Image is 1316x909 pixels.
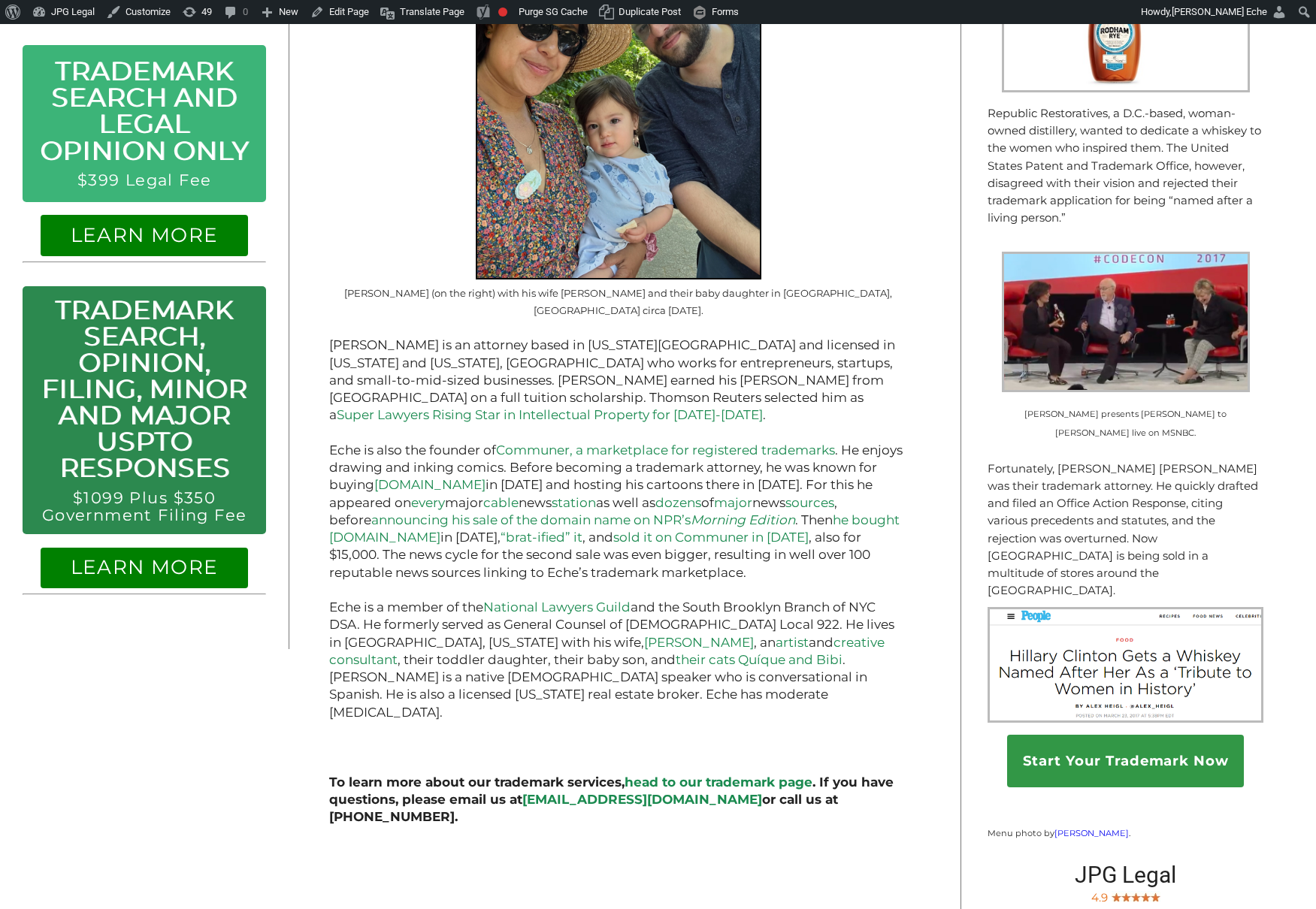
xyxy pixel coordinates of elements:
a: artist [776,635,809,650]
figcaption: [PERSON_NAME] (on the right) with his wife [PERSON_NAME] and their baby daughter in [GEOGRAPHIC_D... [329,285,908,320]
a: Trademark Search and Legal Opinion Only [40,55,249,166]
a: [DOMAIN_NAME] [374,477,486,492]
a: [PERSON_NAME] [1054,828,1129,838]
a: station [552,495,596,510]
a: National Lawyers Guild [483,599,631,615]
a: sources [785,495,834,510]
img: Screen-Shot-2017-10-03-at-11.31.22-PM.jpg [1131,891,1141,901]
a: LEARN MORE [71,555,219,579]
p: Eche is also the founder of . He enjoys drawing and inking comics. Before becoming a trademark at... [329,442,908,581]
a: [EMAIL_ADDRESS][DOMAIN_NAME] [522,792,762,807]
a: Trademark Search, Opinion, Filing, Minor and Major USPTO Responses [41,294,247,484]
a: Communer, a marketplace for registered trademarks [496,442,835,458]
a: their cats Quíque and Bibi [676,652,843,667]
a: $399 Legal Fee [77,171,212,189]
img: Screen-Shot-2017-10-03-at-11.31.22-PM.jpg [1121,891,1131,901]
em: Morning Edition [691,512,795,527]
small: [PERSON_NAME] presents [PERSON_NAME] to [PERSON_NAME] live on MSNBC. [1024,409,1227,438]
a: [PERSON_NAME] [644,635,754,650]
a: “brat-ified” it [501,530,582,545]
span: 4.9 [1091,890,1108,904]
a: sold it on Communer in [DATE] [613,530,809,545]
a: dozens [655,495,701,510]
a: head to our trademark page [625,775,812,790]
a: LEARN MORE [71,223,219,247]
a: creative consultant [329,635,885,667]
a: Super Lawyers Rising Star in Intellectual Property for [DATE]-[DATE] [337,407,763,422]
a: announcing his sale of the domain name on NPR’sMorning Edition [371,512,795,527]
strong: To learn more about our trademark services, . If you have questions, please email us at or call u... [329,775,894,825]
p: Republic Restoratives, a D.C.-based, woman-owned distillery, wanted to dedicate a whiskey to the ... [988,104,1263,227]
img: Rodham Rye People Screenshot [988,607,1263,723]
div: Focus keyphrase not set [498,8,507,17]
span: JPG Legal [1075,862,1176,888]
img: Screen-Shot-2017-10-03-at-11.31.22-PM.jpg [1112,891,1121,901]
img: Screen-Shot-2017-10-03-at-11.31.22-PM.jpg [1141,891,1151,901]
a: $1099 Plus $350 Government Filing Fee [42,488,247,524]
a: Start Your Trademark Now [1007,735,1244,787]
small: Menu photo by . [988,828,1130,838]
span: [PERSON_NAME] Eche [1172,6,1267,17]
a: major [714,495,752,510]
p: Fortunately, [PERSON_NAME] [PERSON_NAME] was their trademark attorney. He quickly drafted and fil... [988,460,1263,599]
img: Hillary is presented with Rodham Rye on MSNBC [1002,252,1250,392]
a: cable [483,495,519,510]
p: [PERSON_NAME] is an attorney based in [US_STATE][GEOGRAPHIC_DATA] and licensed in [US_STATE] and ... [329,337,908,424]
a: every [411,495,445,510]
p: Eche is a member of the and the South Brooklyn Branch of NYC DSA. He formerly served as General C... [329,581,908,756]
img: Screen-Shot-2017-10-03-at-11.31.22-PM.jpg [1151,891,1160,901]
